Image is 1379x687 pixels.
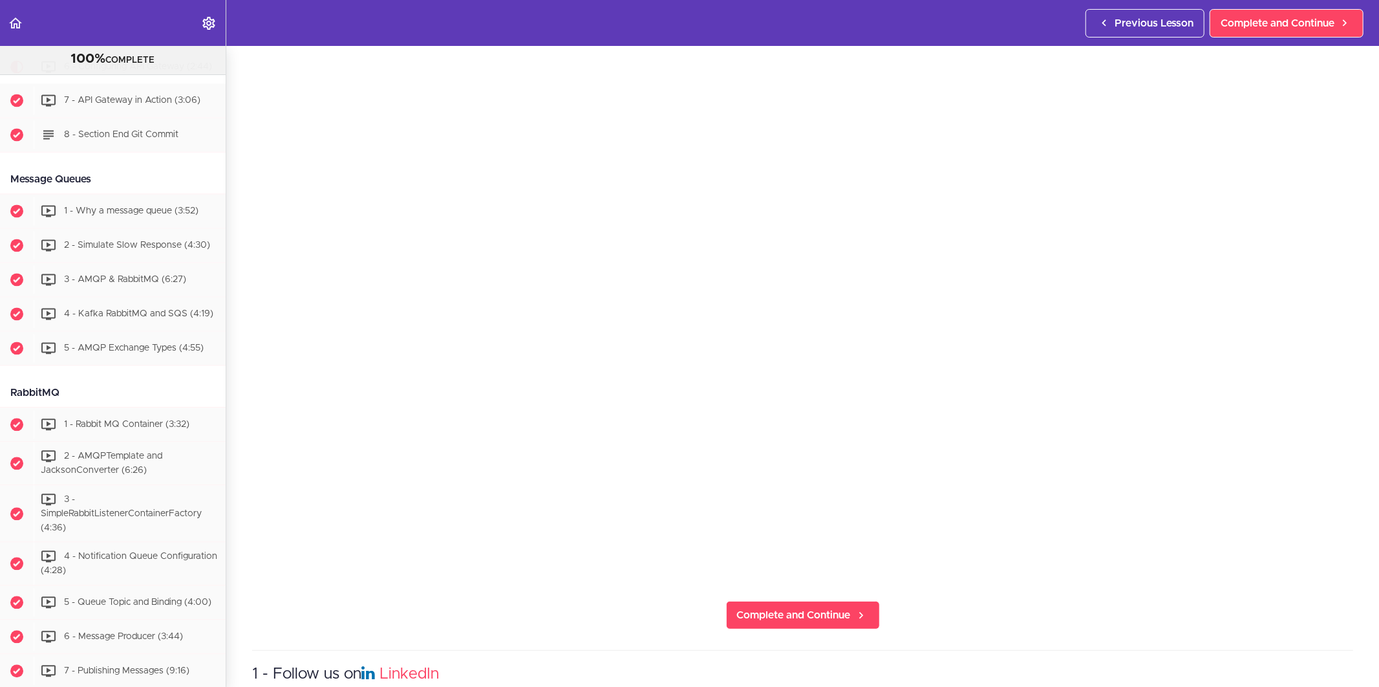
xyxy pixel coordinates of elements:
span: 2 - AMQPTemplate and JacksonConverter (6:26) [41,452,162,475]
span: 6 - Message Producer (3:44) [64,631,183,640]
svg: Settings Menu [201,16,217,31]
span: 4 - Kafka RabbitMQ and SQS (4:19) [64,309,213,318]
span: Complete and Continue [737,607,851,623]
span: 7 - API Gateway in Action (3:06) [64,96,200,105]
a: Previous Lesson [1085,9,1204,38]
div: COMPLETE [16,51,209,68]
span: 5 - AMQP Exchange Types (4:55) [64,343,204,353]
span: Complete and Continue [1221,16,1334,31]
span: 1 - Why a message queue (3:52) [64,206,198,215]
a: LinkedIn [379,666,439,682]
span: 4 - Notification Queue Configuration (4:28) [41,552,217,576]
span: 5 - Queue Topic and Binding (4:00) [64,597,211,606]
span: 100% [71,52,106,65]
a: Complete and Continue [726,601,880,629]
svg: Back to course curriculum [8,16,23,31]
h3: 1 - Follow us on [252,664,1353,685]
span: 7 - Publishing Messages (9:16) [64,666,189,675]
span: 3 - AMQP & RabbitMQ (6:27) [64,275,186,284]
span: 1 - Rabbit MQ Container (3:32) [64,420,189,429]
a: Complete and Continue [1210,9,1363,38]
span: 2 - Simulate Slow Response (4:30) [64,241,210,250]
span: 8 - Section End Git Commit [64,130,178,139]
span: 3 - SimpleRabbitListenerContainerFactory (4:36) [41,494,202,532]
span: Previous Lesson [1115,16,1193,31]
